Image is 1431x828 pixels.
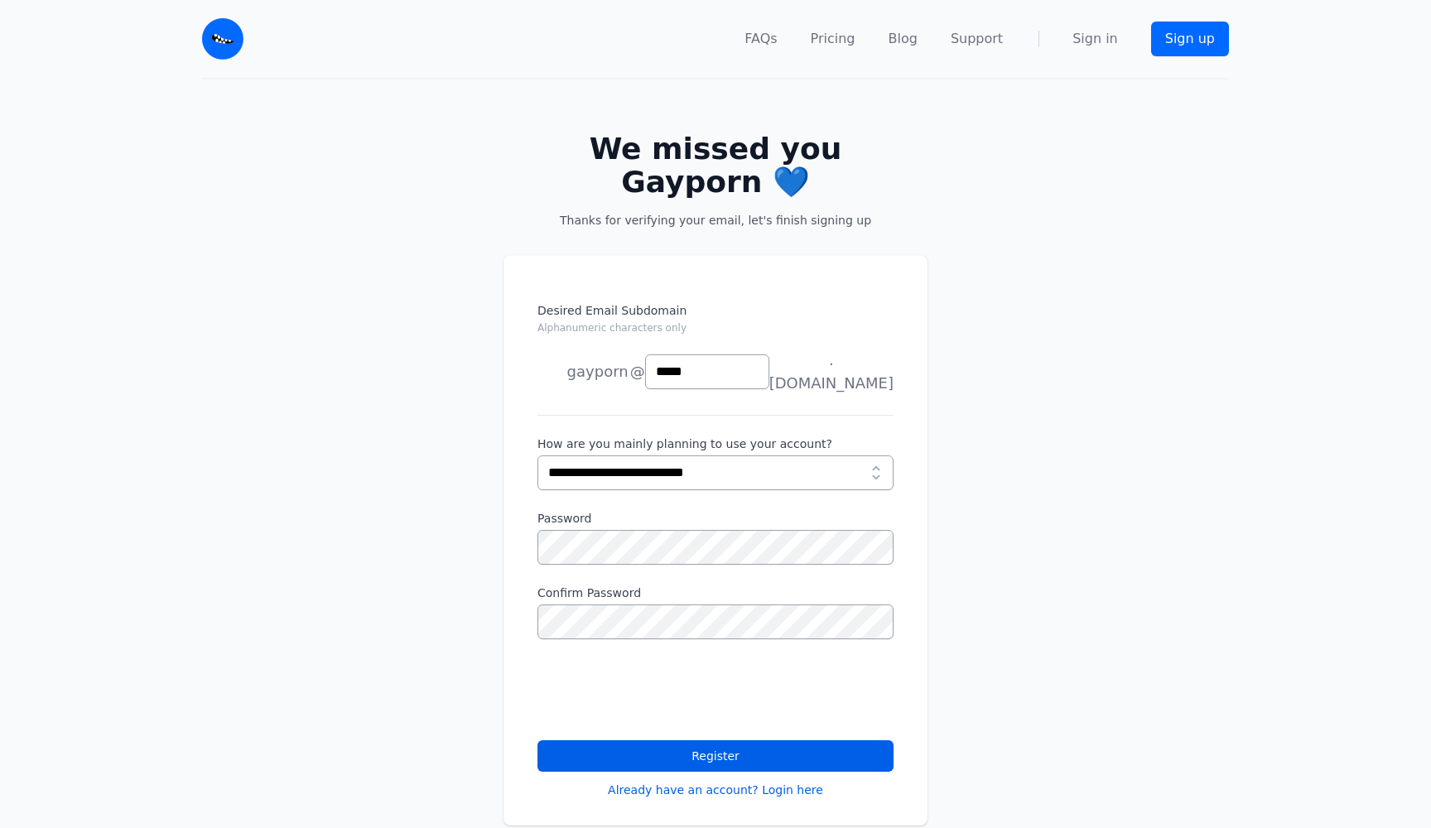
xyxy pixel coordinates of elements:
a: Support [951,29,1003,49]
a: Sign up [1151,22,1229,56]
label: Confirm Password [537,585,894,601]
button: Register [537,740,894,772]
p: Thanks for verifying your email, let's finish signing up [530,212,901,229]
a: Already have an account? Login here [608,782,823,798]
a: Sign in [1072,29,1118,49]
small: Alphanumeric characters only [537,322,687,334]
a: Pricing [811,29,855,49]
img: Email Monster [202,18,243,60]
iframe: reCAPTCHA [537,659,789,724]
a: FAQs [744,29,777,49]
label: How are you mainly planning to use your account? [537,436,894,452]
a: Blog [889,29,918,49]
li: gayporn [537,355,629,388]
h2: We missed you Gayporn 💙 [530,132,901,199]
label: Password [537,510,894,527]
span: .[DOMAIN_NAME] [769,349,894,395]
span: @ [630,360,645,383]
label: Desired Email Subdomain [537,302,894,345]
